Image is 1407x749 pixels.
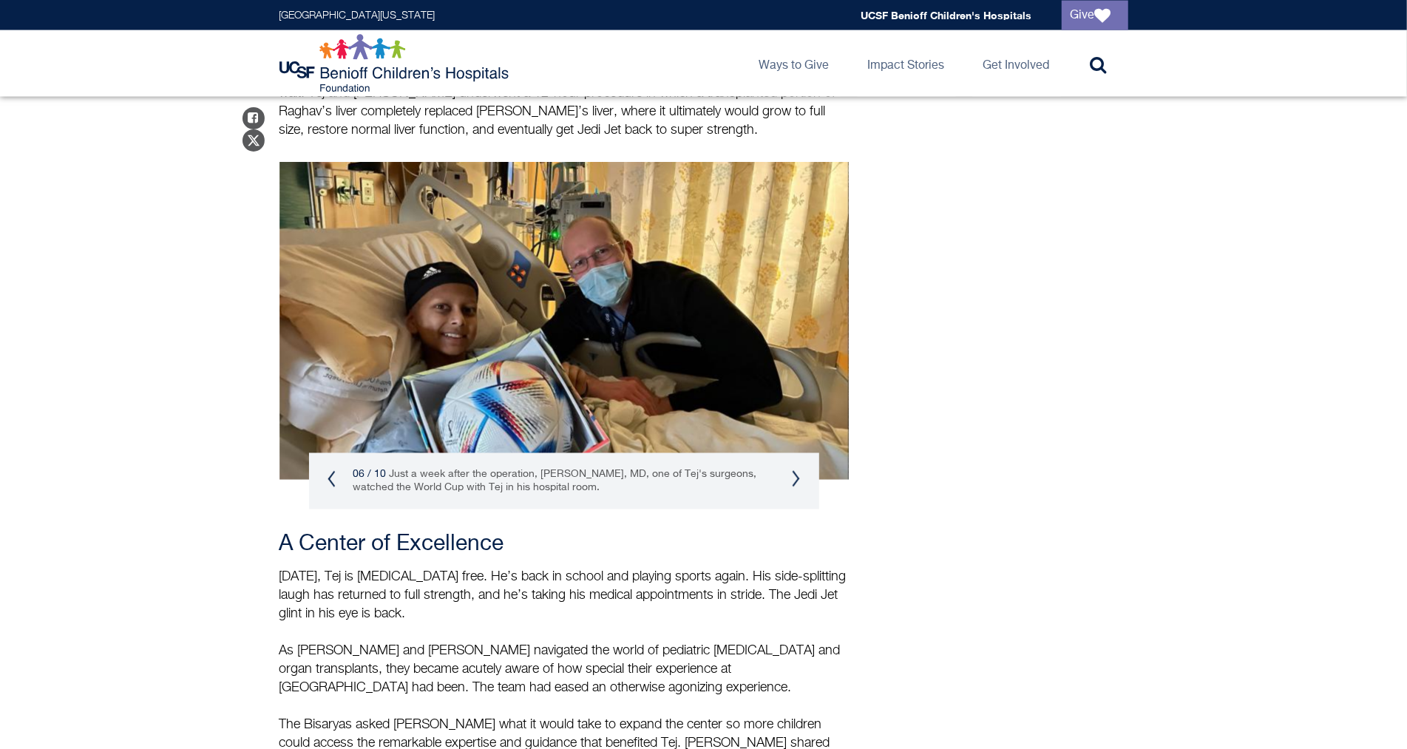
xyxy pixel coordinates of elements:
[279,532,849,558] h3: A Center of Excellence
[279,34,512,93] img: Logo for UCSF Benioff Children's Hospitals Foundation
[328,470,336,488] button: Previous
[353,470,757,493] small: Just a week after the operation, [PERSON_NAME], MD, one of Tej's surgeons, watched the World Cup ...
[1062,1,1128,30] a: Give
[747,30,841,97] a: Ways to Give
[792,470,801,488] button: Next
[279,569,849,698] p: [DATE], Tej is [MEDICAL_DATA] free. He’s back in school and playing sports again. His side-splitt...
[861,9,1032,21] a: UCSF Benioff Children's Hospitals
[353,470,387,480] span: 06 / 10
[279,10,435,21] a: [GEOGRAPHIC_DATA][US_STATE]
[972,30,1062,97] a: Get Involved
[856,30,957,97] a: Impact Stories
